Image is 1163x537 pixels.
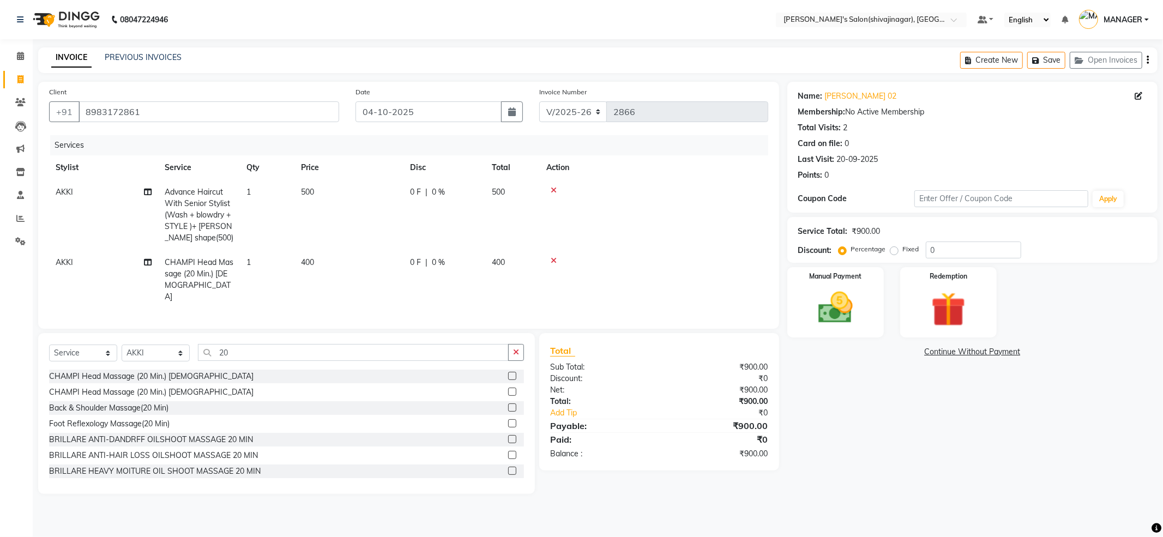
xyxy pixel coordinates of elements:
[410,257,421,268] span: 0 F
[960,52,1023,69] button: Create New
[492,187,505,197] span: 500
[659,448,776,460] div: ₹900.00
[825,170,829,181] div: 0
[659,373,776,384] div: ₹0
[852,226,881,237] div: ₹900.00
[542,448,659,460] div: Balance :
[49,155,158,180] th: Stylist
[79,101,339,122] input: Search by Name/Mobile/Email/Code
[165,187,233,243] span: Advance Haircut With Senior Stylist (Wash + blowdry + STYLE )+ [PERSON_NAME] shape(500)
[798,90,823,102] div: Name:
[798,138,843,149] div: Card on file:
[403,155,485,180] th: Disc
[659,384,776,396] div: ₹900.00
[425,257,427,268] span: |
[49,371,254,382] div: CHAMPI Head Massage (20 Min.) [DEMOGRAPHIC_DATA]
[914,190,1089,207] input: Enter Offer / Coupon Code
[120,4,168,35] b: 08047224946
[659,433,776,446] div: ₹0
[1079,10,1098,29] img: MANAGER
[410,186,421,198] span: 0 F
[158,155,240,180] th: Service
[246,257,251,267] span: 1
[798,193,914,204] div: Coupon Code
[198,344,509,361] input: Search or Scan
[825,90,897,102] a: [PERSON_NAME] 02
[28,4,103,35] img: logo
[930,271,967,281] label: Redemption
[798,122,841,134] div: Total Visits:
[845,138,849,149] div: 0
[679,407,776,419] div: ₹0
[542,419,659,432] div: Payable:
[542,396,659,407] div: Total:
[798,170,823,181] div: Points:
[798,106,1147,118] div: No Active Membership
[540,155,768,180] th: Action
[1027,52,1065,69] button: Save
[246,187,251,197] span: 1
[550,345,575,357] span: Total
[294,155,403,180] th: Price
[49,87,67,97] label: Client
[301,257,314,267] span: 400
[49,418,170,430] div: Foot Reflexology Massage(20 Min)
[542,407,679,419] a: Add Tip
[301,187,314,197] span: 500
[1104,14,1142,26] span: MANAGER
[49,434,253,445] div: BRILLARE ANTI-DANDRFF OILSHOOT MASSAGE 20 MIN
[920,288,977,331] img: _gift.svg
[659,361,776,373] div: ₹900.00
[425,186,427,198] span: |
[542,384,659,396] div: Net:
[903,244,919,254] label: Fixed
[49,402,168,414] div: Back & Shoulder Massage(20 Min)
[485,155,540,180] th: Total
[798,154,835,165] div: Last Visit:
[50,135,776,155] div: Services
[56,187,73,197] span: AKKI
[49,387,254,398] div: CHAMPI Head Massage (20 Min.) [DEMOGRAPHIC_DATA]
[1093,191,1124,207] button: Apply
[492,257,505,267] span: 400
[809,271,861,281] label: Manual Payment
[808,288,864,328] img: _cash.svg
[843,122,848,134] div: 2
[659,419,776,432] div: ₹900.00
[542,433,659,446] div: Paid:
[240,155,294,180] th: Qty
[539,87,587,97] label: Invoice Number
[1070,52,1142,69] button: Open Invoices
[56,257,73,267] span: AKKI
[49,450,258,461] div: BRILLARE ANTI-HAIR LOSS OILSHOOT MASSAGE 20 MIN
[49,101,80,122] button: +91
[790,346,1155,358] a: Continue Without Payment
[798,226,848,237] div: Service Total:
[798,106,846,118] div: Membership:
[659,396,776,407] div: ₹900.00
[542,373,659,384] div: Discount:
[105,52,182,62] a: PREVIOUS INVOICES
[51,48,92,68] a: INVOICE
[355,87,370,97] label: Date
[49,466,261,477] div: BRILLARE HEAVY MOITURE OIL SHOOT MASSAGE 20 MIN
[432,257,445,268] span: 0 %
[165,257,233,301] span: CHAMPI Head Massage (20 Min.) [DEMOGRAPHIC_DATA]
[837,154,878,165] div: 20-09-2025
[851,244,886,254] label: Percentage
[432,186,445,198] span: 0 %
[542,361,659,373] div: Sub Total:
[798,245,832,256] div: Discount:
